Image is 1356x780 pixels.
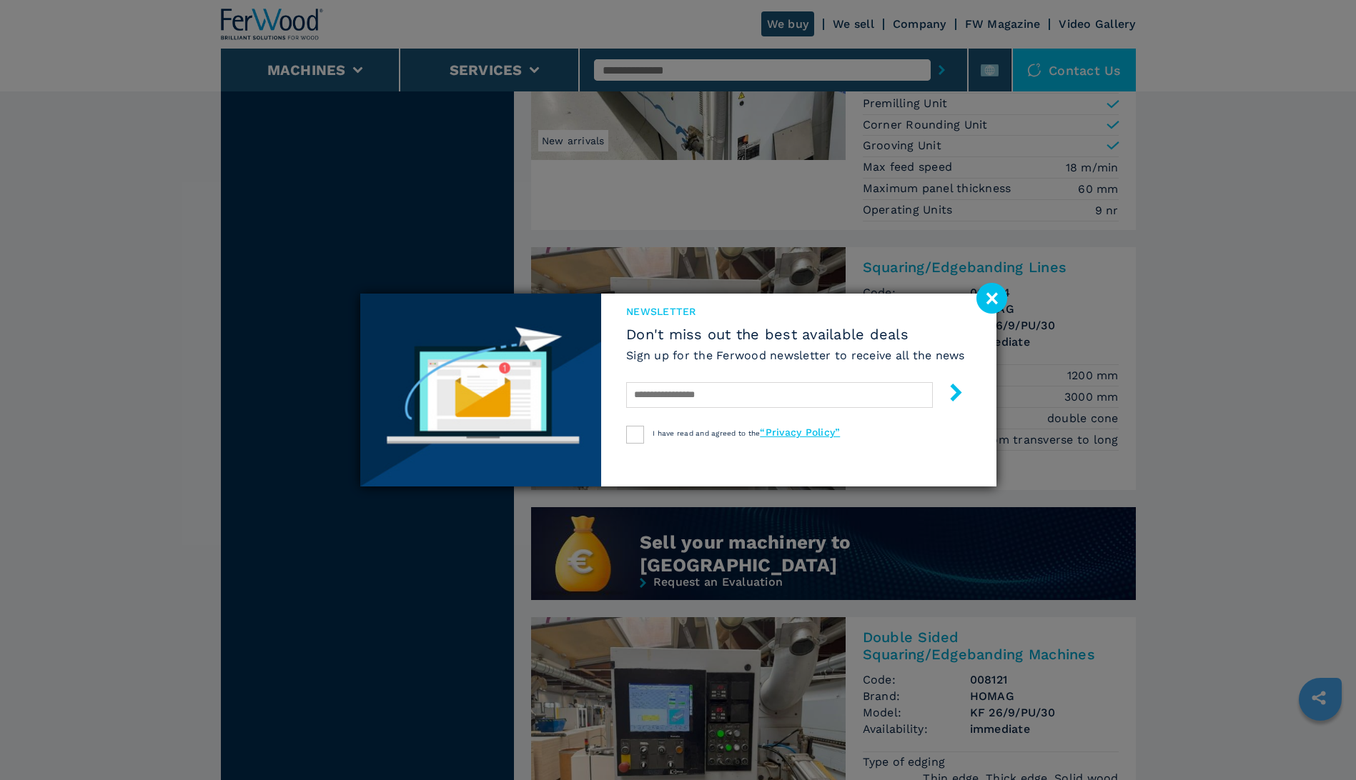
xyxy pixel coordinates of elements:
h6: Sign up for the Ferwood newsletter to receive all the news [626,347,965,364]
span: Don't miss out the best available deals [626,326,965,343]
span: I have read and agreed to the [653,429,840,437]
img: Newsletter image [360,294,602,486]
a: “Privacy Policy” [760,426,840,438]
button: submit-button [933,378,965,411]
span: newsletter [626,304,965,319]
